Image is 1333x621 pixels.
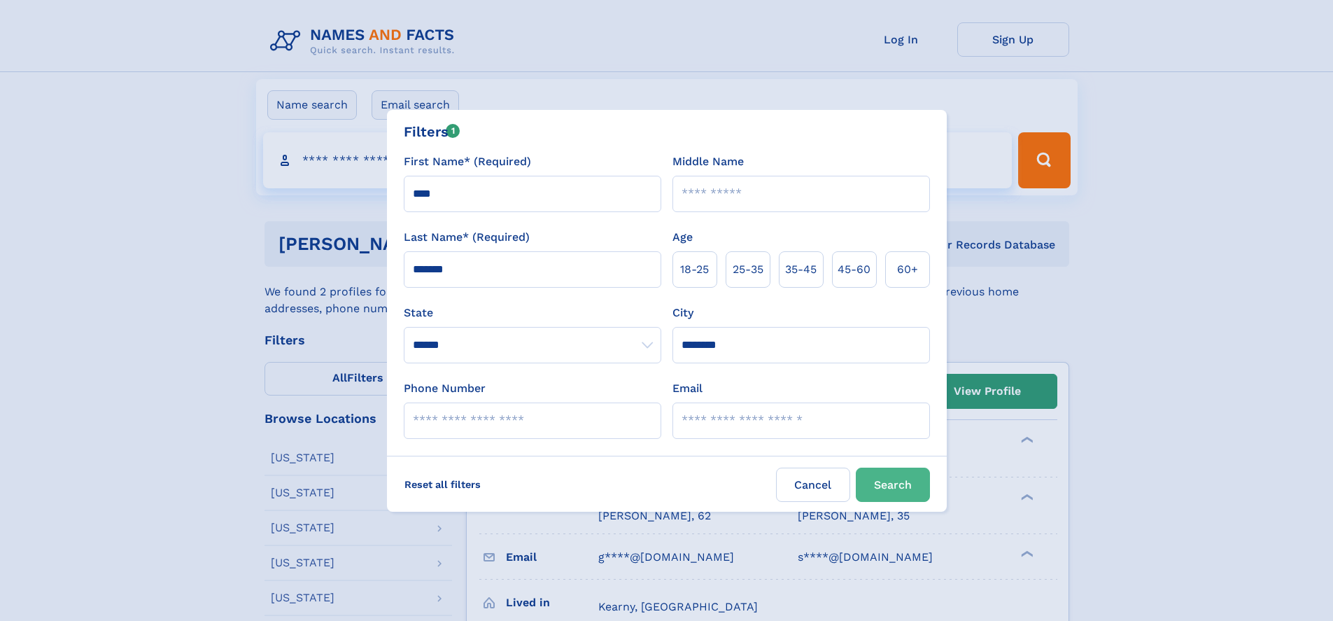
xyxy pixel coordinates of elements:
[838,261,870,278] span: 45‑60
[672,153,744,170] label: Middle Name
[672,305,693,321] label: City
[733,261,763,278] span: 25‑35
[776,468,850,502] label: Cancel
[856,468,930,502] button: Search
[404,229,530,246] label: Last Name* (Required)
[404,121,460,142] div: Filters
[785,261,817,278] span: 35‑45
[897,261,918,278] span: 60+
[404,380,486,397] label: Phone Number
[672,380,703,397] label: Email
[680,261,709,278] span: 18‑25
[395,468,490,501] label: Reset all filters
[404,305,661,321] label: State
[672,229,693,246] label: Age
[404,153,531,170] label: First Name* (Required)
